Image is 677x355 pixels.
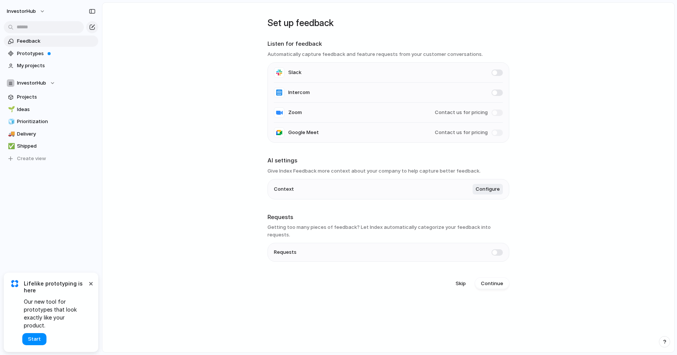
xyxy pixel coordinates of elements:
button: 🌱 [7,106,14,113]
button: 🧊 [7,118,14,125]
button: Continue [475,278,509,290]
div: ✅ [8,142,13,151]
span: Lifelike prototyping is here [24,280,87,294]
a: 🌱Ideas [4,104,98,115]
span: Slack [288,69,301,76]
a: Feedback [4,35,98,47]
button: Start [22,333,46,345]
h3: Give Index Feedback more context about your company to help capture better feedback. [267,167,509,175]
span: Prioritization [17,118,96,125]
span: Feedback [17,37,96,45]
button: 🚚 [7,130,14,138]
span: Contact us for pricing [435,109,488,116]
span: Context [274,185,294,193]
a: Prototypes [4,48,98,59]
span: Ideas [17,106,96,113]
span: Skip [456,280,466,287]
a: Projects [4,91,98,103]
span: Shipped [17,142,96,150]
a: ✅Shipped [4,140,98,152]
a: 🧊Prioritization [4,116,98,127]
button: InvestorHub [3,5,49,17]
div: 🌱 [8,105,13,114]
span: My projects [17,62,96,69]
h2: Listen for feedback [267,40,509,48]
div: 🚚 [8,130,13,138]
span: InvestorHub [17,79,46,87]
h2: Requests [267,213,509,222]
a: My projects [4,60,98,71]
span: Configure [476,185,500,193]
button: ✅ [7,142,14,150]
span: Zoom [288,109,302,116]
h2: AI settings [267,156,509,165]
button: Configure [473,184,503,194]
span: Intercom [288,89,310,96]
button: Create view [4,153,98,164]
h1: Set up feedback [267,16,509,30]
span: Continue [481,280,503,287]
button: InvestorHub [4,77,98,89]
button: Skip [450,278,472,290]
h3: Automatically capture feedback and feature requests from your customer conversations. [267,51,509,58]
span: Create view [17,155,46,162]
span: Prototypes [17,50,96,57]
span: Delivery [17,130,96,138]
span: Projects [17,93,96,101]
h3: Getting too many pieces of feedback? Let Index automatically categorize your feedback into requests. [267,224,509,238]
div: 🧊 [8,117,13,126]
span: Our new tool for prototypes that look exactly like your product. [24,298,87,329]
a: 🚚Delivery [4,128,98,140]
span: Requests [274,248,297,256]
span: Start [28,335,41,343]
span: InvestorHub [7,8,36,15]
button: Dismiss [86,279,95,288]
span: Google Meet [288,129,319,136]
span: Contact us for pricing [435,129,488,136]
